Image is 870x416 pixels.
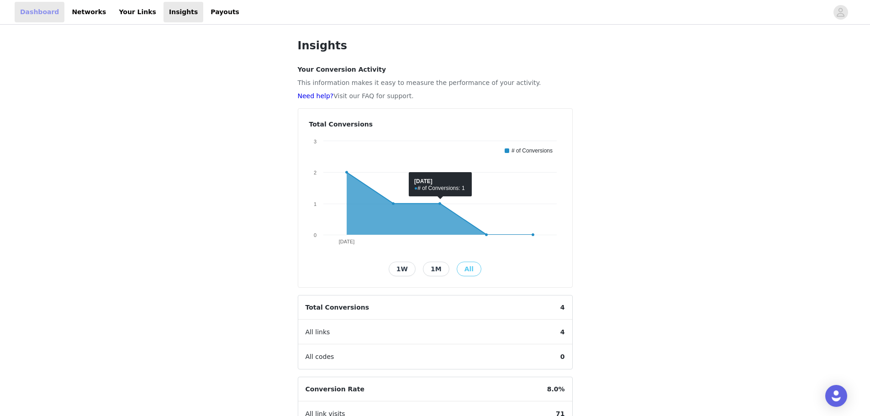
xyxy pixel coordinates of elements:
[313,170,316,175] text: 2
[423,262,449,276] button: 1M
[298,37,573,54] h1: Insights
[298,345,342,369] span: All codes
[540,377,572,401] span: 8.0%
[313,139,316,144] text: 3
[15,2,64,22] a: Dashboard
[205,2,245,22] a: Payouts
[389,262,416,276] button: 1W
[298,377,372,401] span: Conversion Rate
[298,92,334,100] a: Need help?
[66,2,111,22] a: Networks
[298,295,377,320] span: Total Conversions
[298,91,573,101] p: Visit our FAQ for support.
[113,2,162,22] a: Your Links
[298,320,337,344] span: All links
[553,295,572,320] span: 4
[511,147,553,154] text: # of Conversions
[836,5,845,20] div: avatar
[298,65,573,74] h4: Your Conversion Activity
[825,385,847,407] div: Open Intercom Messenger
[313,232,316,238] text: 0
[298,78,573,88] p: This information makes it easy to measure the performance of your activity.
[553,345,572,369] span: 0
[313,201,316,207] text: 1
[553,320,572,344] span: 4
[457,262,481,276] button: All
[309,120,561,129] h4: Total Conversions
[338,239,354,244] text: [DATE]
[163,2,203,22] a: Insights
